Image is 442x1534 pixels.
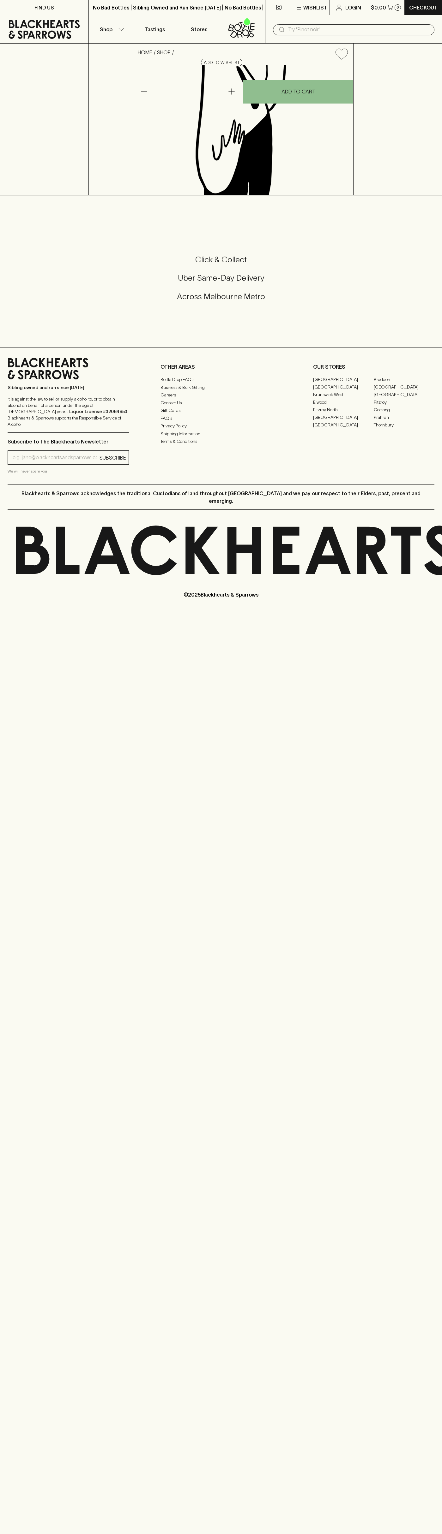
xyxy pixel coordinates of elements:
a: Gift Cards [160,407,282,414]
a: Fitzroy [374,398,434,406]
a: Privacy Policy [160,422,282,430]
p: Stores [191,26,207,33]
a: [GEOGRAPHIC_DATA] [313,421,374,429]
p: Blackhearts & Sparrows acknowledges the traditional Custodians of land throughout [GEOGRAPHIC_DAT... [12,490,430,505]
p: OUR STORES [313,363,434,371]
a: Business & Bulk Gifting [160,383,282,391]
a: Brunswick West [313,391,374,398]
a: Shipping Information [160,430,282,437]
a: Fitzroy North [313,406,374,413]
button: Shop [89,15,133,43]
img: Hurdle Creek Pastis [133,65,353,195]
a: [GEOGRAPHIC_DATA] [313,383,374,391]
strong: Liquor License #32064953 [69,409,127,414]
p: SUBSCRIBE [100,454,126,461]
a: Stores [177,15,221,43]
a: FAQ's [160,414,282,422]
input: e.g. jane@blackheartsandsparrows.com.au [13,453,97,463]
h5: Uber Same-Day Delivery [8,273,434,283]
p: ADD TO CART [282,88,315,95]
a: Bottle Drop FAQ's [160,376,282,383]
p: Sibling owned and run since [DATE] [8,384,129,391]
a: HOME [138,50,152,55]
button: Add to wishlist [201,59,242,66]
a: Elwood [313,398,374,406]
p: OTHER AREAS [160,363,282,371]
h5: Click & Collect [8,254,434,265]
a: [GEOGRAPHIC_DATA] [374,391,434,398]
p: $0.00 [371,4,386,11]
p: Tastings [145,26,165,33]
a: Braddon [374,376,434,383]
div: Call to action block [8,229,434,335]
a: Geelong [374,406,434,413]
input: Try "Pinot noir" [288,25,429,35]
a: Prahran [374,413,434,421]
p: We will never spam you [8,468,129,474]
button: ADD TO CART [243,80,353,104]
a: [GEOGRAPHIC_DATA] [313,376,374,383]
p: FIND US [34,4,54,11]
button: SUBSCRIBE [97,451,129,464]
a: Tastings [133,15,177,43]
p: It is against the law to sell or supply alcohol to, or to obtain alcohol on behalf of a person un... [8,396,129,427]
p: Shop [100,26,112,33]
a: [GEOGRAPHIC_DATA] [313,413,374,421]
p: Checkout [409,4,438,11]
h5: Across Melbourne Metro [8,291,434,302]
p: Wishlist [303,4,327,11]
a: SHOP [157,50,171,55]
a: Terms & Conditions [160,438,282,445]
p: Login [345,4,361,11]
a: [GEOGRAPHIC_DATA] [374,383,434,391]
a: Careers [160,391,282,399]
a: Thornbury [374,421,434,429]
p: 0 [397,6,399,9]
p: Subscribe to The Blackhearts Newsletter [8,438,129,445]
a: Contact Us [160,399,282,407]
button: Add to wishlist [333,46,350,62]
